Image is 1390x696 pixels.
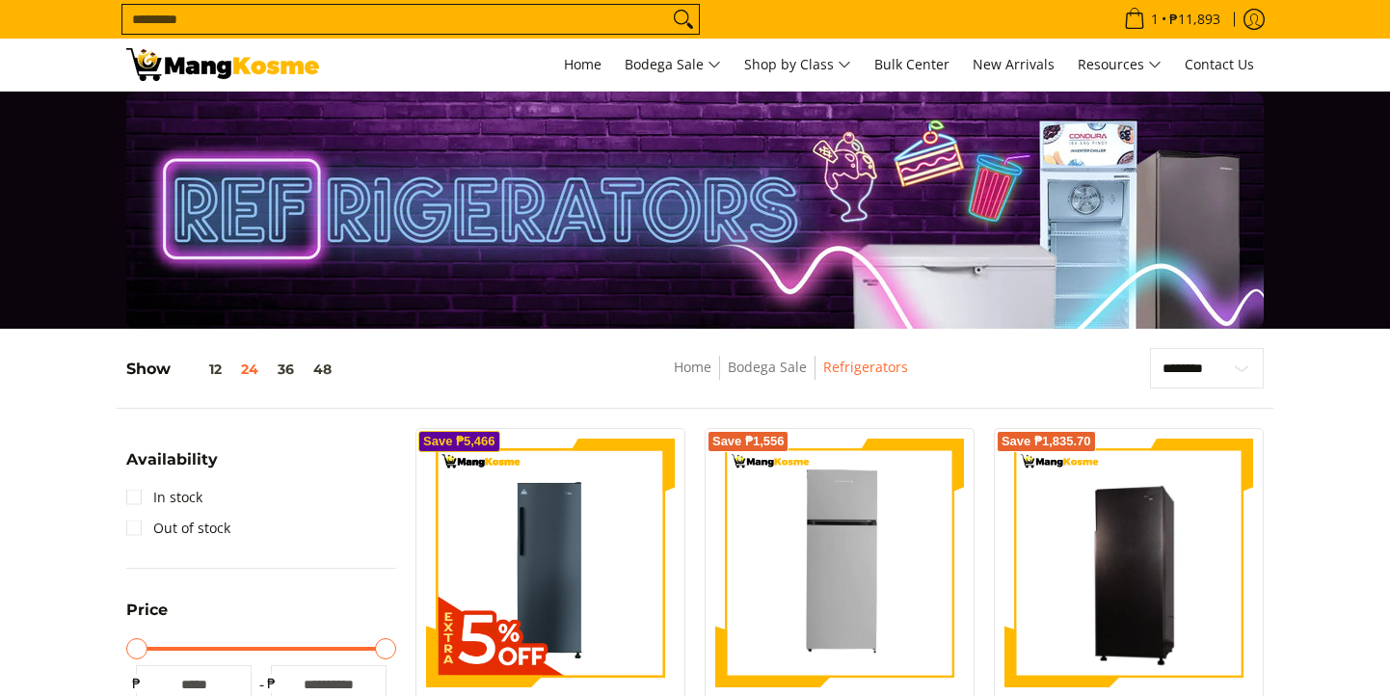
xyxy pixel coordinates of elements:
[338,39,1264,91] nav: Main Menu
[304,361,341,377] button: 48
[823,358,908,376] a: Refrigerators
[261,674,281,693] span: ₱
[973,55,1055,73] span: New Arrivals
[615,39,731,91] a: Bodega Sale
[963,39,1064,91] a: New Arrivals
[564,55,601,73] span: Home
[1068,39,1171,91] a: Resources
[126,482,202,513] a: In stock
[1078,53,1162,77] span: Resources
[715,439,964,687] img: Kelvinator 7.3 Cu.Ft. Direct Cool KLC Manual Defrost Standard Refrigerator (Silver) (Class A)
[1166,13,1223,26] span: ₱11,893
[728,358,807,376] a: Bodega Sale
[268,361,304,377] button: 36
[1002,436,1091,447] span: Save ₱1,835.70
[126,48,319,81] img: Bodega Sale Refrigerator l Mang Kosme: Home Appliances Warehouse Sale
[126,602,168,632] summary: Open
[126,674,146,693] span: ₱
[171,361,231,377] button: 12
[126,452,218,468] span: Availability
[712,436,785,447] span: Save ₱1,556
[126,452,218,482] summary: Open
[1175,39,1264,91] a: Contact Us
[865,39,959,91] a: Bulk Center
[126,602,168,618] span: Price
[1118,9,1226,30] span: •
[668,5,699,34] button: Search
[554,39,611,91] a: Home
[423,436,495,447] span: Save ₱5,466
[735,39,861,91] a: Shop by Class
[625,53,721,77] span: Bodega Sale
[674,358,711,376] a: Home
[231,361,268,377] button: 24
[1004,442,1253,684] img: Condura 7.3 Cu. Ft. Single Door - Direct Cool Inverter Refrigerator, CSD700SAi (Class A)
[1148,13,1162,26] span: 1
[744,53,851,77] span: Shop by Class
[426,439,675,687] img: Condura 7.0 Cu. Ft. Upright Freezer Inverter Refrigerator, CUF700MNi (Class A)
[126,360,341,379] h5: Show
[126,513,230,544] a: Out of stock
[1185,55,1254,73] span: Contact Us
[533,356,1049,399] nav: Breadcrumbs
[874,55,949,73] span: Bulk Center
